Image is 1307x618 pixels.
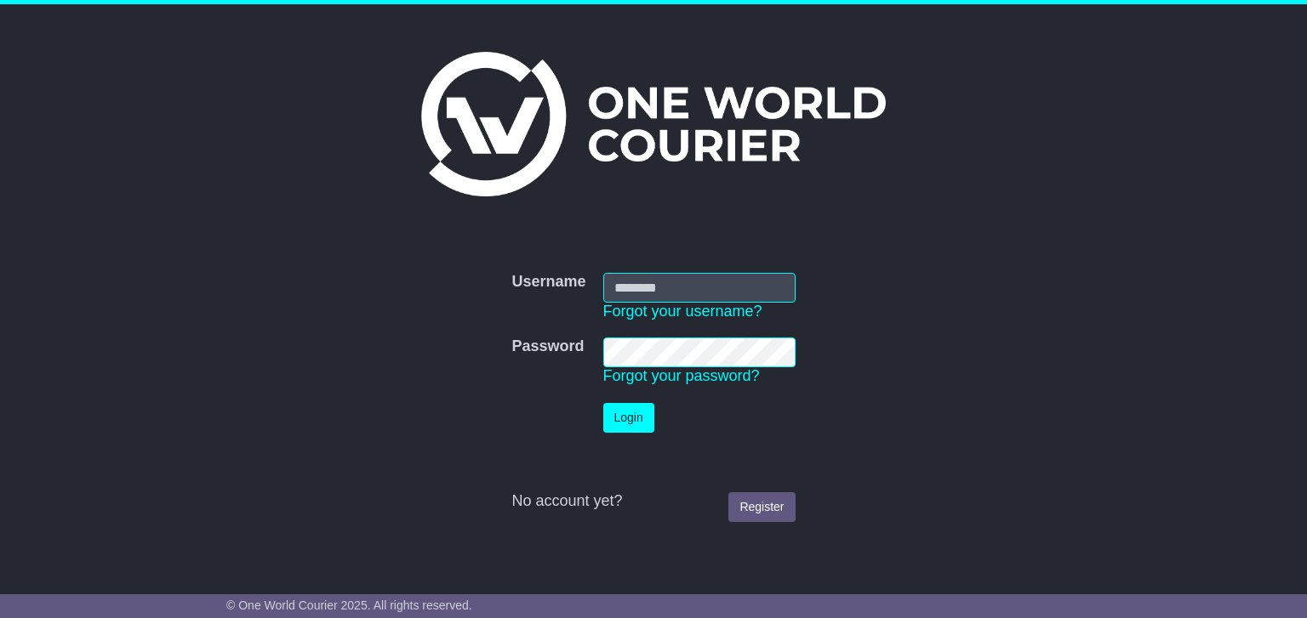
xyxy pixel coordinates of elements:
[511,273,585,292] label: Username
[511,337,584,356] label: Password
[603,367,760,384] a: Forgot your password?
[421,52,886,196] img: One World
[603,303,762,320] a: Forgot your username?
[603,403,654,433] button: Login
[728,492,795,522] a: Register
[226,598,472,612] span: © One World Courier 2025. All rights reserved.
[511,492,795,511] div: No account yet?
